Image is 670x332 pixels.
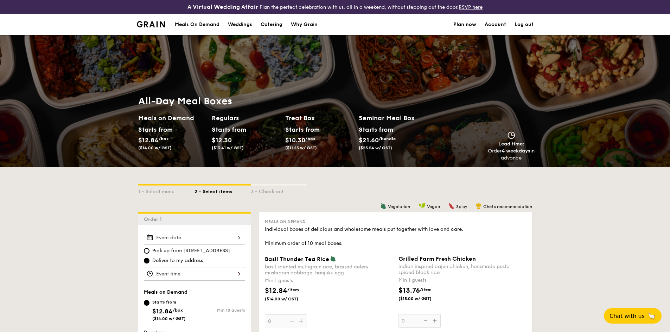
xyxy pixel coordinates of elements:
span: Vegetarian [388,204,410,209]
a: Plan now [453,14,476,35]
span: $10.30 [285,136,305,144]
img: icon-vegetarian.fe4039eb.svg [330,255,336,262]
a: Meals On Demand [171,14,224,35]
div: Min 1 guests [398,277,527,284]
span: Basil Thunder Tea Rice [265,256,329,262]
div: Individual boxes of delicious and wholesome meals put together with love and care. Minimum order ... [265,226,527,247]
span: /item [287,287,299,292]
a: RSVP here [459,4,483,10]
span: $21.60 [359,136,379,144]
span: ($14.00 w/ GST) [152,316,186,321]
span: /bundle [379,136,396,141]
div: Plan the perfect celebration with us, all in a weekend, without stepping out the door. [133,3,538,11]
input: Event date [144,231,245,245]
div: Order in advance [488,148,535,162]
span: Order 1 [144,216,165,222]
img: icon-chef-hat.a58ddaea.svg [476,203,482,209]
input: Event time [144,267,245,281]
img: icon-vegetarian.fe4039eb.svg [380,203,387,209]
span: Spicy [456,204,467,209]
div: Starts from [285,124,317,135]
div: Starts from [212,124,243,135]
input: Pick up from [STREET_ADDRESS] [144,248,149,254]
span: $12.30 [212,136,232,144]
h2: Regulars [212,113,280,123]
div: Min 10 guests [194,308,245,313]
div: Starts from [152,299,186,305]
div: Catering [261,14,282,35]
span: Meals on Demand [144,289,187,295]
div: 2 - Select items [194,185,251,195]
h2: Seminar Meal Box [359,113,432,123]
input: Deliver to my address [144,258,149,263]
a: Account [485,14,506,35]
span: ($14.00 w/ GST) [265,296,313,302]
span: /box [159,136,169,141]
input: Starts from$12.84/box($14.00 w/ GST)Min 10 guests [144,300,149,306]
div: 3 - Check out [251,185,307,195]
strong: 4 weekdays [502,148,530,154]
span: Chat with us [610,313,645,319]
a: Why Grain [287,14,322,35]
div: Min 1 guests [265,277,393,284]
span: $13.76 [398,286,420,295]
h2: Meals on Demand [138,113,206,123]
div: basil scented multigrain rice, braised celery mushroom cabbage, hanjuku egg [265,264,393,276]
span: Meals on Demand [265,219,306,224]
div: Starts from [359,124,393,135]
span: ($13.41 w/ GST) [212,145,244,150]
span: ($23.54 w/ GST) [359,145,392,150]
a: Catering [256,14,287,35]
span: ($14.00 w/ GST) [138,145,172,150]
button: Chat with us🦙 [604,308,662,324]
span: Grilled Farm Fresh Chicken [398,255,476,262]
a: Log out [515,14,534,35]
a: Logotype [137,21,165,27]
a: Weddings [224,14,256,35]
h2: Treat Box [285,113,353,123]
span: $12.84 [152,307,173,315]
div: Why Grain [291,14,318,35]
div: Meals On Demand [175,14,219,35]
span: Pick up from [STREET_ADDRESS] [152,247,230,254]
span: Deliver to my address [152,257,203,264]
img: icon-vegan.f8ff3823.svg [419,203,426,209]
img: icon-spicy.37a8142b.svg [448,203,455,209]
span: ($11.23 w/ GST) [285,145,317,150]
span: Chef's recommendation [483,204,532,209]
div: 1 - Select menu [138,185,194,195]
span: $12.84 [265,287,287,295]
span: $12.84 [138,136,159,144]
span: /item [420,287,432,292]
h1: All-Day Meal Boxes [138,95,432,108]
div: Weddings [228,14,252,35]
span: Lead time: [498,141,524,147]
div: indian inspired cajun chicken, housmade pesto, spiced black rice [398,263,527,275]
span: 🦙 [647,312,656,320]
span: /box [173,308,183,313]
img: Grain [137,21,165,27]
span: Vegan [427,204,440,209]
span: /box [305,136,315,141]
img: icon-clock.2db775ea.svg [506,131,517,139]
div: Starts from [138,124,170,135]
h4: A Virtual Wedding Affair [187,3,258,11]
span: ($15.00 w/ GST) [398,296,446,301]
